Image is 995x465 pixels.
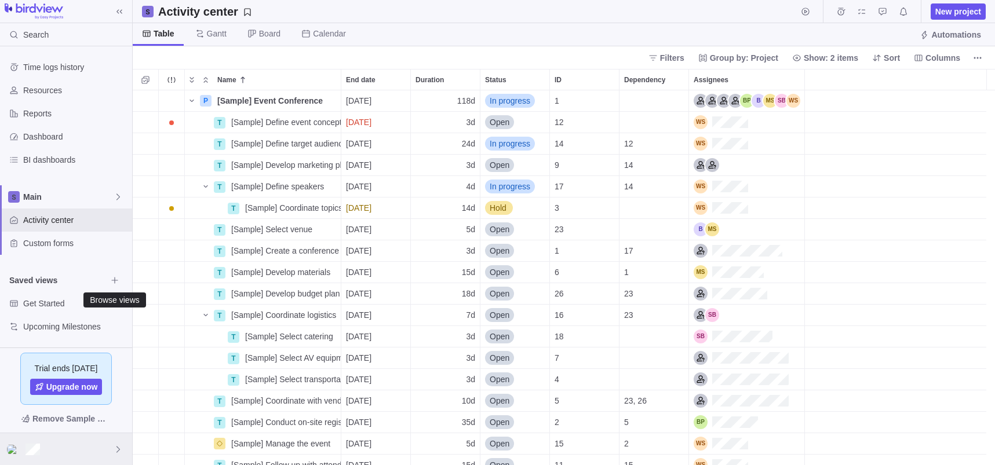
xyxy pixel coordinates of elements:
[689,112,805,133] div: Assignees
[158,3,238,20] h2: Activity center
[240,197,341,218] div: [Sample] Coordinate topics with speakers
[480,433,550,455] div: Status
[550,133,619,155] div: ID
[689,240,805,262] div: Assignees
[619,155,689,176] div: Dependency
[689,197,805,219] div: Assignees
[752,94,766,108] div: Bug
[341,347,411,369] div: End date
[411,347,480,369] div: Duration
[915,27,986,43] span: Automations
[159,326,185,347] div: Trouble indication
[694,180,708,193] div: Will Salah
[925,52,960,64] span: Columns
[46,381,98,393] span: Upgrade now
[619,176,689,197] div: Dependency
[341,369,411,390] div: End date
[154,28,174,39] span: Table
[490,116,509,128] span: Open
[23,154,127,166] span: BI dashboards
[185,347,341,369] div: Name
[480,262,550,283] div: Status
[466,116,475,128] span: 3d
[694,137,708,151] div: Will Salah
[231,116,341,128] span: [Sample] Define event concept
[550,326,619,347] div: ID
[159,283,185,305] div: Trouble indication
[550,262,619,283] div: ID
[346,202,371,214] span: [DATE]
[694,94,708,108] div: Event Manager
[550,283,619,305] div: ID
[5,3,63,20] img: logo
[550,412,619,433] div: ID
[214,310,225,321] div: T
[480,155,549,175] div: Open
[341,262,411,283] div: End date
[411,305,480,326] div: Duration
[689,219,805,240] div: Assignees
[341,197,411,219] div: End date
[689,390,805,412] div: Assignees
[550,155,619,176] div: ID
[480,90,549,111] div: In progress
[23,321,127,332] span: Upcoming Milestones
[480,240,549,261] div: Open
[213,90,341,111] div: [Sample] Event Conference
[689,412,805,433] div: Assignees
[466,224,475,235] span: 5d
[550,219,619,240] div: ID
[7,445,21,454] img: Show
[185,197,341,219] div: Name
[480,283,550,305] div: Status
[185,283,341,305] div: Name
[228,331,239,343] div: T
[550,197,619,219] div: ID
[200,95,212,107] div: P
[217,95,323,107] span: [Sample] Event Conference
[619,219,689,240] div: Dependency
[550,112,619,133] div: 12
[231,159,341,171] span: [Sample] Develop marketing plan
[416,74,444,86] span: Duration
[159,305,185,326] div: Trouble indication
[895,9,912,18] a: Notifications
[185,412,341,433] div: Name
[788,50,863,66] span: Show: 2 items
[480,133,550,155] div: Status
[23,237,127,249] span: Custom forms
[411,176,480,197] div: Duration
[185,219,341,240] div: Name
[411,90,480,112] div: Duration
[185,305,341,326] div: Name
[833,3,849,20] span: Time logs
[480,69,549,90] div: Status
[694,201,708,215] div: Will Salah
[227,240,341,261] div: [Sample] Create a conference program
[185,433,341,455] div: Name
[485,74,506,86] span: Status
[227,133,341,154] div: [Sample] Define target audience
[786,94,800,108] div: Will Salah
[619,133,689,155] div: Dependency
[466,159,475,171] span: 3d
[30,379,103,395] a: Upgrade now
[159,90,185,112] div: Trouble indication
[231,181,324,192] span: [Sample] Define speakers
[341,176,411,197] div: End date
[490,138,530,149] span: In progress
[185,112,341,133] div: Name
[550,390,619,412] div: ID
[185,133,341,155] div: Name
[763,94,777,108] div: Mark Steinson
[619,283,689,305] div: Dependency
[341,283,411,305] div: End date
[480,240,550,262] div: Status
[159,197,185,219] div: Trouble indication
[341,390,411,412] div: End date
[689,155,805,176] div: Assignees
[23,191,114,203] span: Main
[185,240,341,262] div: Name
[728,94,742,108] div: Social Media Coordinator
